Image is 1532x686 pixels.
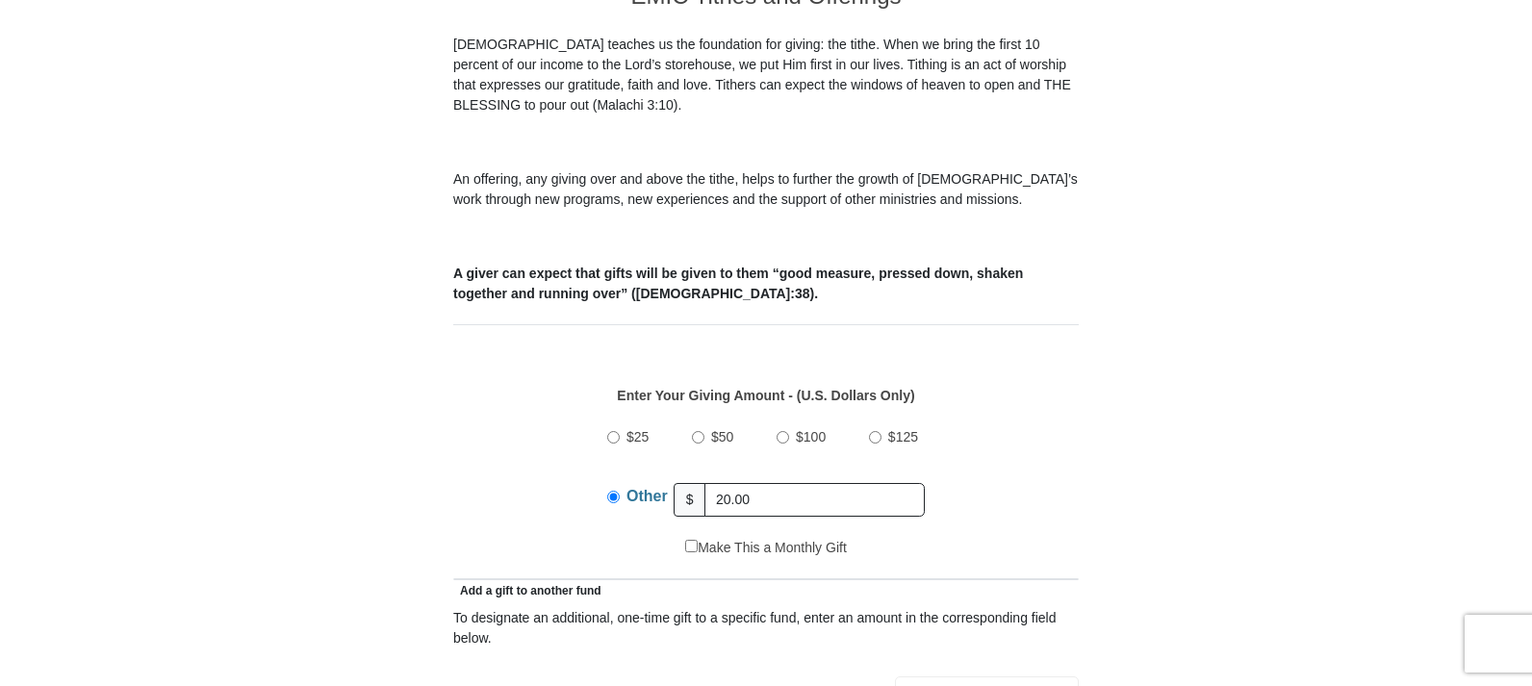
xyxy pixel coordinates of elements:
[704,483,925,517] input: Other Amount
[453,608,1079,648] div: To designate an additional, one-time gift to a specific fund, enter an amount in the correspondin...
[685,540,698,552] input: Make This a Monthly Gift
[674,483,706,517] span: $
[617,388,914,403] strong: Enter Your Giving Amount - (U.S. Dollars Only)
[685,538,847,558] label: Make This a Monthly Gift
[888,429,918,445] span: $125
[711,429,733,445] span: $50
[453,584,601,597] span: Add a gift to another fund
[453,169,1079,210] p: An offering, any giving over and above the tithe, helps to further the growth of [DEMOGRAPHIC_DAT...
[626,488,668,504] span: Other
[626,429,649,445] span: $25
[796,429,826,445] span: $100
[453,35,1079,115] p: [DEMOGRAPHIC_DATA] teaches us the foundation for giving: the tithe. When we bring the first 10 pe...
[453,266,1023,301] b: A giver can expect that gifts will be given to them “good measure, pressed down, shaken together ...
